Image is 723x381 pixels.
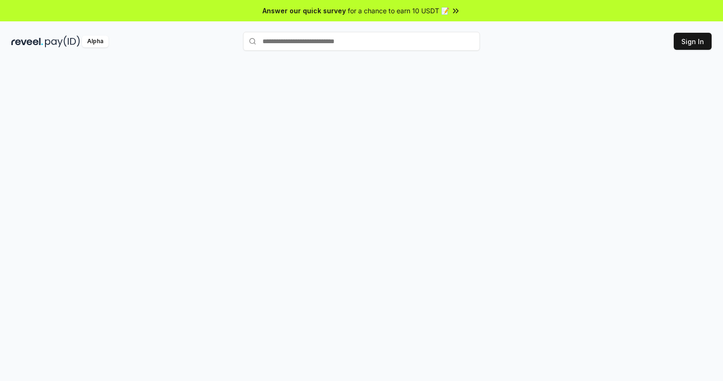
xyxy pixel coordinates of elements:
span: for a chance to earn 10 USDT 📝 [348,6,449,16]
span: Answer our quick survey [262,6,346,16]
button: Sign In [674,33,712,50]
img: reveel_dark [11,36,43,47]
img: pay_id [45,36,80,47]
div: Alpha [82,36,108,47]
